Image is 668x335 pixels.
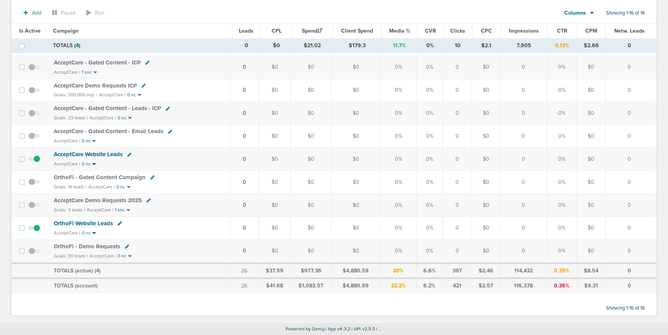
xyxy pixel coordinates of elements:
[472,56,500,79] td: $0
[291,125,332,148] td: $0
[472,125,500,148] td: $0
[472,102,500,125] td: $0
[54,92,98,98] small: Goals: 200,000 imp. |
[443,79,472,102] td: 0
[443,171,472,194] td: 0
[333,39,381,53] td: $179.3
[443,102,472,125] td: 0
[381,39,418,53] td: 11.7%
[577,148,605,171] td: $0
[606,148,656,171] td: 0
[19,7,46,18] button: Add
[509,28,539,34] span: Impressions
[243,179,246,185] a: 0
[418,39,443,53] td: 0%
[547,125,577,148] td: 0%
[48,39,232,53] td: TOTALS ( )
[54,197,142,204] span: AcceptCare Demo Requests 2025
[259,125,291,148] td: $0
[332,239,380,263] td: $0
[443,148,472,171] td: 0
[547,39,577,53] td: 0.13%
[606,102,656,125] td: 0
[127,92,136,98] small: 0 nc
[501,39,547,53] td: 7,905
[259,171,291,194] td: $0
[332,263,380,279] td: $4,880.59
[577,171,605,194] td: $0
[380,102,416,125] td: 0%
[564,9,586,17] span: Columns
[118,253,126,259] small: 0 nc
[54,138,80,144] small: AcceptCare |
[292,39,333,53] td: $21.02
[259,239,291,263] td: $0
[54,174,146,181] span: OrthoFi - Gated Content Campaign
[76,42,79,49] span: 4
[332,79,380,102] td: $0
[259,193,291,216] td: $0
[500,171,547,194] td: 0
[54,151,123,158] span: AcceptCare Website Leads
[380,193,416,216] td: 0%
[500,102,547,125] td: 0
[230,263,259,279] td: 26
[90,115,116,120] small: AcceptCare |
[472,193,500,216] td: $0
[500,56,547,79] td: 0
[547,56,577,79] td: 0%
[259,79,291,102] td: $0
[547,216,577,239] td: 0%
[380,148,416,171] td: 0%
[54,59,141,66] span: AcceptCare - Gated Content - ICP
[87,207,113,213] small: AcceptCare |
[259,102,291,125] td: $0
[230,278,259,293] td: 26
[82,161,91,167] small: 0 nc
[259,216,291,239] td: $0
[606,125,656,148] td: 0
[577,39,606,53] td: $2.66
[54,253,88,259] small: Goals: 30 leads |
[54,207,85,213] small: Goals: 3 leads |
[380,79,416,102] td: 0%
[416,216,443,239] td: 0%
[500,79,547,102] td: 0
[577,263,605,279] td: $8.54
[443,39,472,53] td: 10
[443,216,472,239] td: 0
[606,10,645,17] span: Showing 1-16 of 16
[380,239,416,263] td: 0%
[243,202,246,208] a: 0
[606,216,656,239] td: 0
[54,105,161,112] span: AcceptCare - Gated Content - Leads - ICP
[54,184,87,190] small: Goals: 15 leads |
[351,326,375,332] span: | API v2.5.0
[232,39,261,53] td: 0
[341,28,373,34] span: Client Spend
[606,39,656,53] td: 0
[547,263,577,279] td: 0.35%
[443,125,472,148] td: 0
[481,28,492,34] span: CPC
[302,28,323,34] span: Spend
[577,239,605,263] td: $0
[547,171,577,194] td: 0%
[472,216,500,239] td: $0
[585,28,597,34] span: CPM
[443,263,472,279] td: 397
[332,125,380,148] td: $0
[54,82,137,89] span: AcceptCare Demo Requests ICP
[332,148,380,171] td: $0
[577,79,605,102] td: $0
[54,243,120,250] span: OrthoFi - Demo Requests
[259,148,291,171] td: $0
[500,239,547,263] td: 0
[577,216,605,239] td: $0
[606,263,656,279] td: 0
[416,79,443,102] td: 0%
[472,263,500,279] td: $2.46
[500,216,547,239] td: 0
[291,102,332,125] td: $0
[239,28,254,34] span: Leads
